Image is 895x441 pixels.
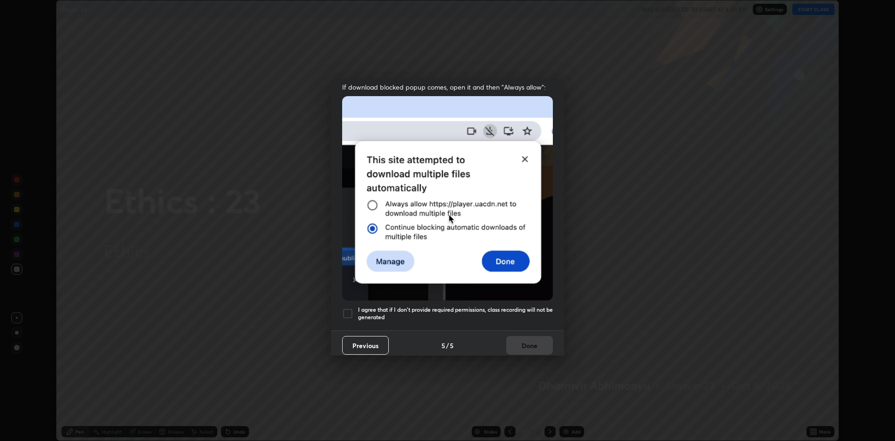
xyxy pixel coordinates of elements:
h4: / [446,341,449,350]
h4: 5 [441,341,445,350]
span: If download blocked popup comes, open it and then "Always allow": [342,83,553,91]
h4: 5 [450,341,454,350]
h5: I agree that if I don't provide required permissions, class recording will not be generated [358,306,553,321]
button: Previous [342,336,389,355]
img: downloads-permission-blocked.gif [342,96,553,300]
